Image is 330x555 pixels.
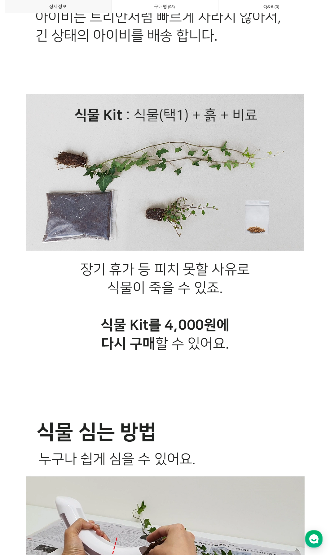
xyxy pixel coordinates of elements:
[80,196,119,212] a: 설정
[167,3,176,10] span: 98
[20,206,23,210] span: 홈
[2,196,41,212] a: 홈
[57,206,64,211] span: 대화
[96,206,103,210] span: 설정
[41,196,80,212] a: 대화
[274,3,280,10] span: 0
